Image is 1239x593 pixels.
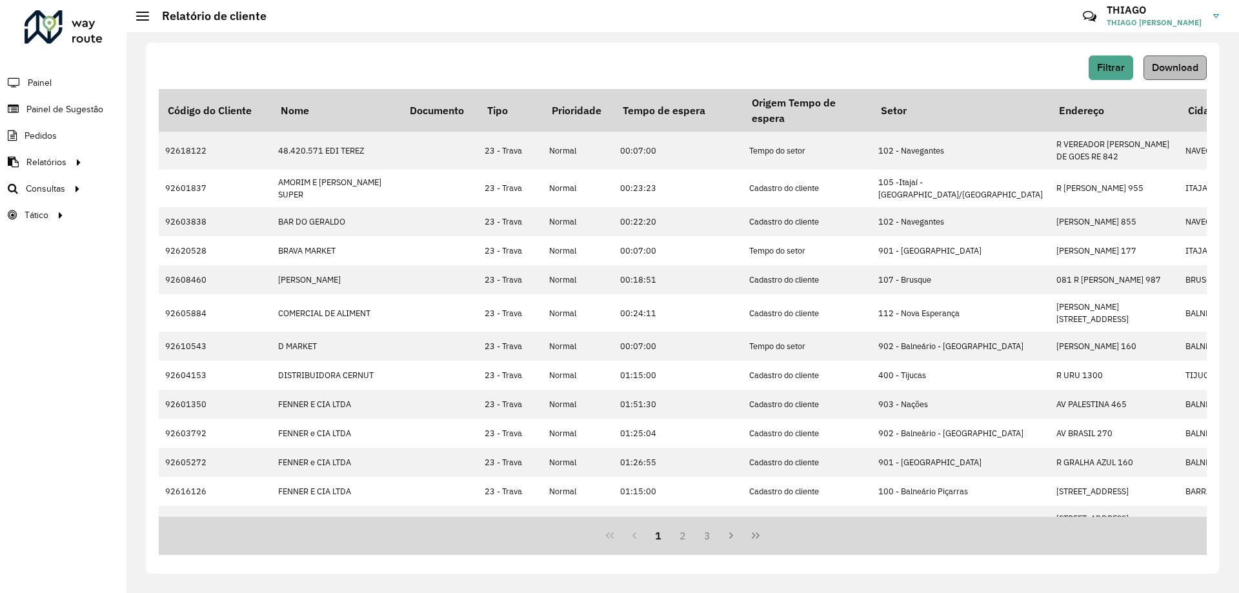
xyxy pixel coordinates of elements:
td: 400 - Tijucas [872,361,1050,390]
button: 2 [670,523,695,548]
td: 23 - Trava [478,419,543,448]
td: 100 - Balneário Piçarras [872,477,1050,506]
td: FENNER e CIA LTDA [272,448,401,477]
span: Download [1152,62,1198,73]
th: Tempo de espera [614,89,743,132]
td: 92604153 [159,361,272,390]
td: Normal [543,332,614,361]
td: Normal [543,207,614,236]
td: Normal [543,170,614,207]
td: 23 - Trava [478,132,543,169]
th: Nome [272,89,401,132]
td: 901 - [GEOGRAPHIC_DATA] [872,236,1050,265]
td: 304 - Meia Praia [872,506,1050,543]
td: Tempo do setor [743,332,872,361]
td: Cadastro do cliente [743,390,872,419]
td: 23 - Trava [478,332,543,361]
td: AV PALESTINA 465 [1050,390,1179,419]
button: 1 [646,523,670,548]
td: 92608460 [159,265,272,294]
td: Cadastro do cliente [743,265,872,294]
td: AV BRASIL 270 [1050,419,1179,448]
td: [PERSON_NAME] 855 [1050,207,1179,236]
td: 01:15:00 [614,477,743,506]
td: [PERSON_NAME] 160 [1050,332,1179,361]
td: Tempo do setor [743,132,872,169]
span: Relatórios [26,156,66,169]
td: 92603838 [159,207,272,236]
td: 00:25:54 [614,506,743,543]
td: BAR DO GERALDO [272,207,401,236]
td: [PERSON_NAME] 177 [1050,236,1179,265]
span: Painel de Sugestão [26,103,103,116]
td: R GRALHA AZUL 160 [1050,448,1179,477]
td: [PERSON_NAME] SUPERME [272,506,401,543]
span: Consultas [26,182,65,196]
th: Tipo [478,89,543,132]
th: Setor [872,89,1050,132]
td: 23 - Trava [478,361,543,390]
td: 92605272 [159,448,272,477]
td: 081 R [PERSON_NAME] 987 [1050,265,1179,294]
td: [PERSON_NAME] [272,265,401,294]
button: Next Page [720,523,744,548]
td: 102 - Navegantes [872,207,1050,236]
td: 00:18:51 [614,265,743,294]
td: 107 - Brusque [872,265,1050,294]
td: 23 - Trava [478,294,543,332]
a: Contato Rápido [1076,3,1103,30]
span: Painel [28,76,52,90]
span: Pedidos [25,129,57,143]
td: 23 - Trava [478,170,543,207]
th: Código do Cliente [159,89,272,132]
td: 92608802 [159,506,272,543]
td: 901 - [GEOGRAPHIC_DATA] [872,448,1050,477]
td: Cadastro do cliente [743,361,872,390]
td: 01:51:30 [614,390,743,419]
td: 102 - Navegantes [872,132,1050,169]
td: DISTRIBUIDORA CERNUT [272,361,401,390]
td: 00:23:23 [614,170,743,207]
td: 23 - Trava [478,390,543,419]
td: 01:25:04 [614,419,743,448]
td: [PERSON_NAME][STREET_ADDRESS] [1050,294,1179,332]
td: 902 - Balneário - [GEOGRAPHIC_DATA] [872,419,1050,448]
td: 23 - Trava [478,207,543,236]
td: Cadastro do cliente [743,506,872,543]
td: 00:24:11 [614,294,743,332]
td: 48.420.571 EDI TEREZ [272,132,401,169]
h2: Relatório de cliente [149,9,267,23]
th: Documento [401,89,478,132]
td: 903 - Nações [872,390,1050,419]
td: D MARKET [272,332,401,361]
td: 92603792 [159,419,272,448]
th: Endereço [1050,89,1179,132]
td: 92620528 [159,236,272,265]
td: 92601350 [159,390,272,419]
td: 00:07:00 [614,236,743,265]
td: 23 - Trava [478,448,543,477]
td: Cadastro do cliente [743,448,872,477]
th: Origem Tempo de espera [743,89,872,132]
td: BRAVA MARKET [272,236,401,265]
td: 00:07:00 [614,132,743,169]
td: FENNER E CIA LTDA [272,390,401,419]
td: Cadastro do cliente [743,170,872,207]
span: Filtrar [1097,62,1125,73]
td: [STREET_ADDRESS][PERSON_NAME] [1050,506,1179,543]
td: Normal [543,132,614,169]
td: 00:22:20 [614,207,743,236]
td: 92601837 [159,170,272,207]
td: Normal [543,236,614,265]
td: Cadastro do cliente [743,207,872,236]
td: Normal [543,294,614,332]
td: Normal [543,419,614,448]
td: FENNER E CIA LTDA [272,477,401,506]
h3: THIAGO [1107,4,1204,16]
td: 23 - Trava [478,477,543,506]
td: Cadastro do cliente [743,294,872,332]
td: AMORIM E [PERSON_NAME] SUPER [272,170,401,207]
td: COMERCIAL DE ALIMENT [272,294,401,332]
th: Prioridade [543,89,614,132]
td: 23 - Trava [478,506,543,543]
